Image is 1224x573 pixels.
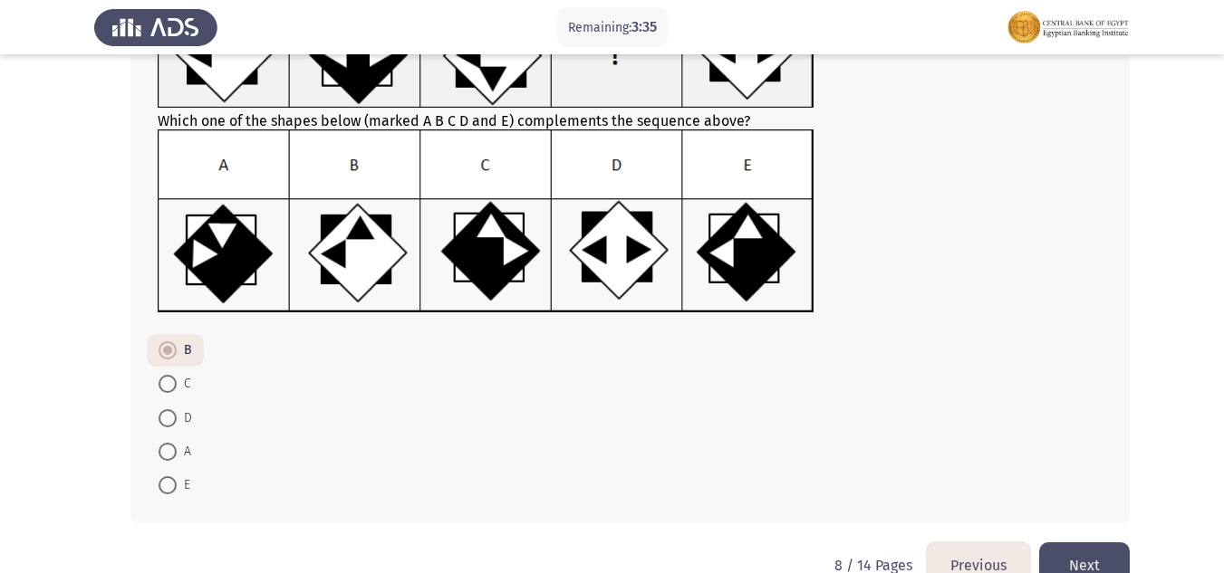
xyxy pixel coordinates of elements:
[94,2,217,53] img: Assess Talent Management logo
[158,129,814,313] img: UkFYMDAxMDhCLnBuZzE2MjIwMzUwMjgyNzM=.png
[177,441,191,463] span: A
[1007,2,1130,53] img: Assessment logo of FOCUS Assessment 3 Modules EN
[568,16,657,39] p: Remaining:
[631,18,657,35] span: 3:35
[177,373,191,395] span: C
[177,407,192,429] span: D
[177,474,190,496] span: E
[177,339,192,361] span: B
